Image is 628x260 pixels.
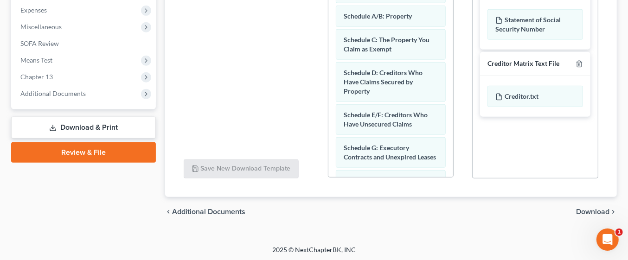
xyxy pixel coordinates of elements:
[20,6,47,14] span: Expenses
[344,144,436,161] span: Schedule G: Executory Contracts and Unexpired Leases
[13,35,156,52] a: SOFA Review
[344,36,429,53] span: Schedule C: The Property You Claim as Exempt
[11,142,156,163] a: Review & File
[20,39,59,47] span: SOFA Review
[596,228,619,251] iframe: Intercom live chat
[344,111,428,128] span: Schedule E/F: Creditors Who Have Unsecured Claims
[165,208,246,216] a: chevron_left Additional Documents
[576,208,617,216] button: Download chevron_right
[20,89,86,97] span: Additional Documents
[344,69,423,95] span: Schedule D: Creditors Who Have Claims Secured by Property
[344,12,412,20] span: Schedule A/B: Property
[20,73,53,81] span: Chapter 13
[487,59,559,68] div: Creditor Matrix Text File
[615,228,623,236] span: 1
[344,177,425,184] span: Schedule H: Your Codebtors
[184,159,299,179] button: Save New Download Template
[11,117,156,139] a: Download & Print
[165,208,173,216] i: chevron_left
[487,86,583,107] div: Creditor.txt
[487,9,583,40] div: Statement of Social Security Number
[20,23,62,31] span: Miscellaneous
[609,208,617,216] i: chevron_right
[20,56,52,64] span: Means Test
[576,208,609,216] span: Download
[173,208,246,216] span: Additional Documents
